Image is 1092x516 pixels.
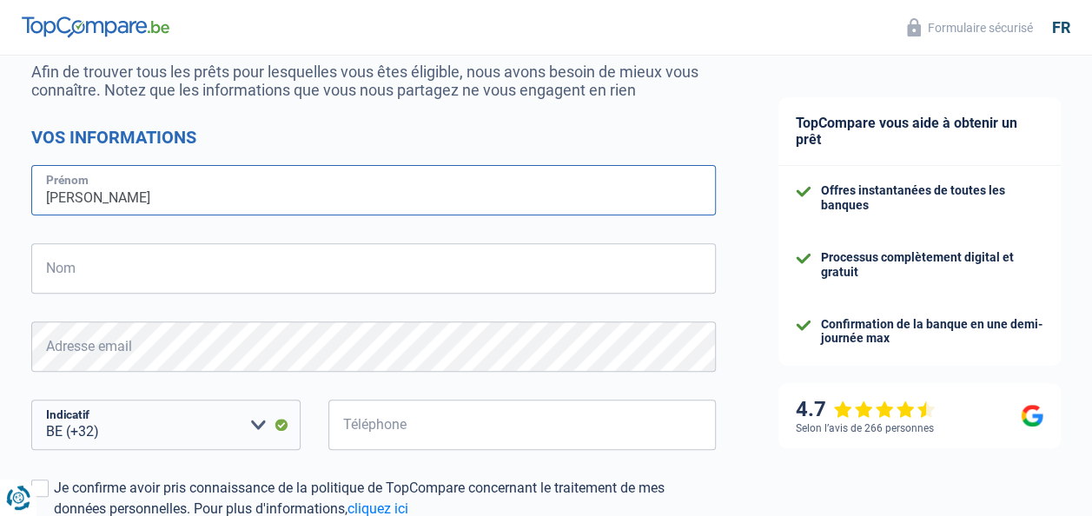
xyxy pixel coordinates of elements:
[821,250,1043,280] div: Processus complètement digital et gratuit
[821,317,1043,347] div: Confirmation de la banque en une demi-journée max
[778,97,1061,166] div: TopCompare vous aide à obtenir un prêt
[328,400,716,450] input: 401020304
[897,13,1043,42] button: Formulaire sécurisé
[31,127,716,148] h2: Vos informations
[4,351,5,352] img: Advertisement
[821,183,1043,213] div: Offres instantanées de toutes les banques
[1052,18,1070,37] div: fr
[796,422,934,434] div: Selon l’avis de 266 personnes
[796,397,936,422] div: 4.7
[22,17,169,37] img: TopCompare Logo
[31,63,716,99] p: Afin de trouver tous les prêts pour lesquelles vous êtes éligible, nous avons besoin de mieux vou...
